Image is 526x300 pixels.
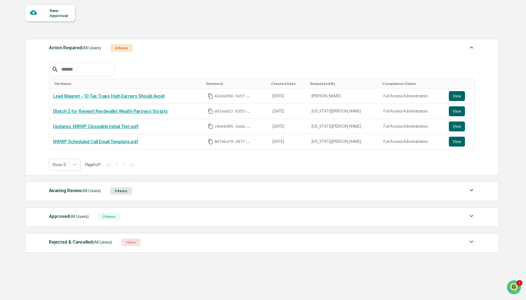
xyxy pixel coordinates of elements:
a: 🗄️Attestations [42,108,79,119]
a: View [449,137,471,147]
td: [DATE] [269,89,307,104]
img: 1746055101610-c473b297-6a78-478c-a979-82029cc54cd1 [6,47,17,59]
div: Approved [49,212,89,220]
a: View [449,121,471,131]
div: Toggle SortBy [382,82,442,86]
span: 41eea59e-5e5f-4848-9402-d5c9ae3c02fc [214,94,252,99]
td: [PERSON_NAME] [308,89,380,104]
span: Data Lookup [12,122,39,128]
button: See all [96,68,113,75]
div: Toggle SortBy [206,82,267,86]
td: [US_STATE][PERSON_NAME] [308,119,380,134]
img: caret [468,212,475,220]
a: NWWP Scheduled Call Email Template.pdf [53,139,138,144]
img: 1746055101610-c473b297-6a78-478c-a979-82029cc54cd1 [12,85,17,90]
div: Past conversations [6,69,40,74]
button: View [449,106,465,116]
span: c6eebd95-2eda-47bf-a497-3eb1b7318b58 [214,124,252,129]
div: 4 Items [110,44,133,52]
a: 🔎Data Lookup [4,119,42,130]
iframe: Open customer support [506,280,523,296]
p: How can we help? [6,13,113,23]
div: Toggle SortBy [271,82,305,86]
td: [US_STATE][PERSON_NAME] [308,134,380,149]
div: Start new chat [28,47,102,54]
button: >| [128,162,135,167]
td: Full Access Administrators [380,134,445,149]
span: (All Users) [93,240,112,245]
button: Start new chat [105,49,113,57]
button: View [449,137,465,147]
span: dd2ead12-6353-41e4-9b21-1b0cf20a9be1 [214,109,252,114]
a: 🖐️Preclearance [4,108,42,119]
img: 8933085812038_c878075ebb4cc5468115_72.jpg [13,47,24,59]
span: (All Users) [69,214,89,219]
div: 🖐️ [6,111,11,116]
span: Copy Id [208,124,213,129]
div: New Approval [50,8,70,18]
span: Copy Id [208,108,213,114]
span: (All Users) [82,45,101,50]
button: > [121,162,127,167]
input: Clear [16,28,102,35]
div: 🗄️ [45,111,50,116]
td: Full Access Administrators [380,119,445,134]
span: Preclearance [12,110,40,116]
img: caret [468,238,475,245]
td: Full Access Administrators [380,104,445,119]
img: caret [468,187,475,194]
button: View [449,91,465,101]
span: Page 1 of 1 [85,162,101,167]
span: Pylon [62,137,75,142]
div: 1 Item [121,239,140,246]
span: 80f4ba79-d87f-4cb6-8458-b68e2bdb47c7 [214,139,252,144]
div: Action Required [49,44,101,52]
img: caret [468,44,475,51]
a: Updates_NWWP Closeable Initial Text.pdf [53,124,139,129]
span: Copy Id [208,139,213,144]
td: [DATE] [269,104,307,119]
a: [Batch 2 for Review] Nerdwallet Wealth Partners Scripts [53,109,168,114]
td: Full Access Administrators [380,89,445,104]
a: View [449,91,471,101]
td: [US_STATE][PERSON_NAME] [308,104,380,119]
a: Powered byPylon [44,137,75,142]
div: 3 Items [110,187,132,195]
button: View [449,121,465,131]
span: (All Users) [82,188,101,193]
button: < [114,162,120,167]
span: • [51,84,54,89]
td: [DATE] [269,134,307,149]
div: Toggle SortBy [310,82,378,86]
span: Copy Id [208,93,213,99]
img: Jack Rasmussen [6,78,16,88]
a: Lead Magnet - 10 Tax Traps High Earners Should Avoid [53,94,165,99]
div: We're available if you need us! [28,54,85,59]
div: 🔎 [6,122,11,127]
button: |< [105,162,113,167]
a: View [449,106,471,116]
span: [DATE] [55,84,68,89]
div: Toggle SortBy [54,82,201,86]
div: Awaiting Review [49,187,101,195]
div: Toggle SortBy [450,82,472,86]
td: [DATE] [269,119,307,134]
span: [PERSON_NAME] [19,84,50,89]
div: 0 Items [98,213,120,220]
div: Rejected & Cancelled [49,238,112,246]
span: Attestations [51,110,77,116]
